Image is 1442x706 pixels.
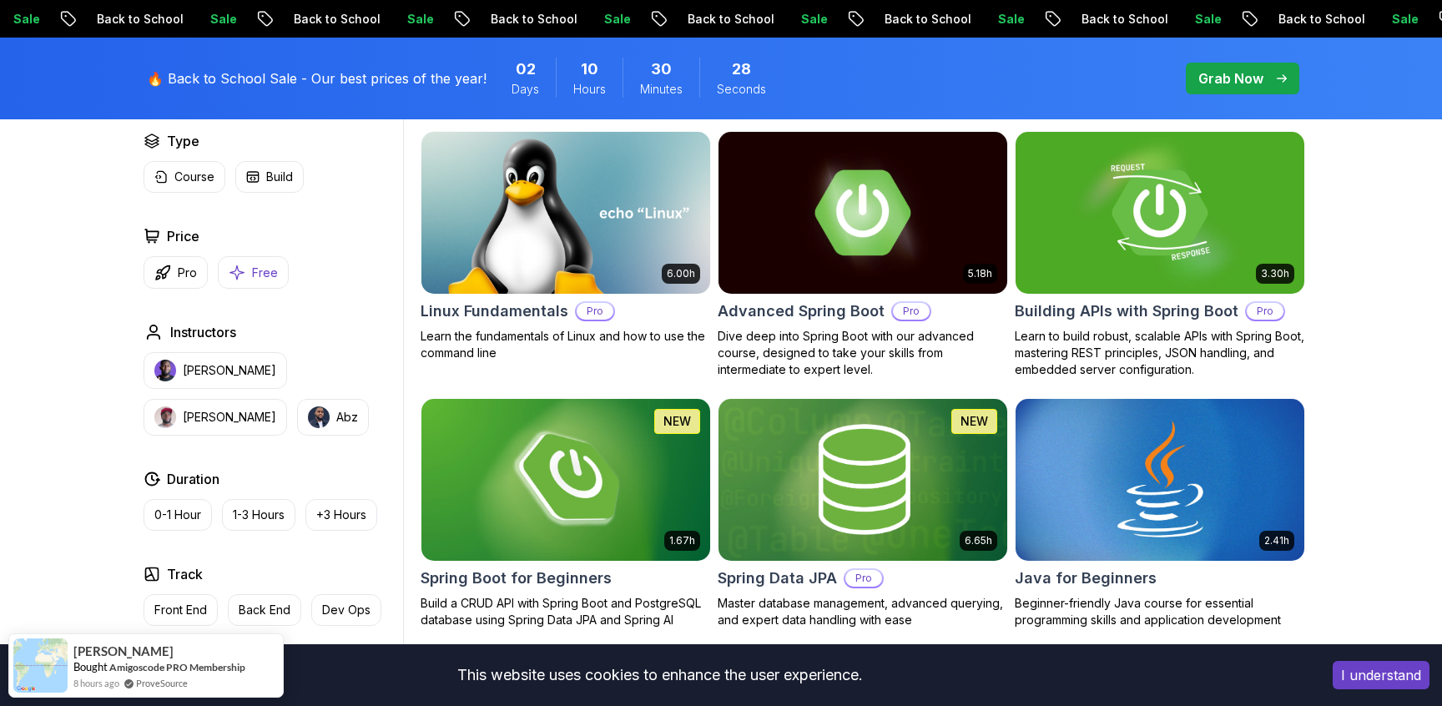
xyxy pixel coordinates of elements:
a: Building APIs with Spring Boot card3.30hBuilding APIs with Spring BootProLearn to build robust, s... [1015,131,1305,378]
p: Build [266,169,293,185]
span: 2 Days [516,58,536,81]
p: Back to School [664,11,778,28]
p: Sale [187,11,240,28]
span: 10 Hours [581,58,598,81]
span: 30 Minutes [651,58,672,81]
p: Back to School [1255,11,1369,28]
p: Dev Ops [322,602,371,618]
p: NEW [960,413,988,430]
p: 6.00h [667,267,695,280]
p: Dive deep into Spring Boot with our advanced course, designed to take your skills from intermedia... [718,328,1008,378]
p: Sale [384,11,437,28]
h2: Instructors [170,322,236,342]
p: 0-1 Hour [154,507,201,523]
p: Learn to build robust, scalable APIs with Spring Boot, mastering REST principles, JSON handling, ... [1015,328,1305,378]
p: Pro [1247,303,1283,320]
p: Back to School [270,11,384,28]
p: 5.18h [968,267,992,280]
h2: Spring Data JPA [718,567,837,590]
p: Back to School [73,11,187,28]
button: Dev Ops [311,594,381,626]
p: Beginner-friendly Java course for essential programming skills and application development [1015,595,1305,628]
p: Sale [1172,11,1225,28]
p: 6.65h [965,534,992,547]
h2: Spring Boot for Beginners [421,567,612,590]
p: Pro [577,303,613,320]
button: Pro [144,256,208,289]
button: Free [218,256,289,289]
p: Sale [778,11,831,28]
span: 28 Seconds [732,58,751,81]
img: Java for Beginners card [1016,399,1304,561]
h2: Advanced Spring Boot [718,300,885,323]
img: Linux Fundamentals card [421,132,710,294]
p: Abz [336,409,358,426]
p: [PERSON_NAME] [183,362,276,379]
h2: Linux Fundamentals [421,300,568,323]
img: provesource social proof notification image [13,638,68,693]
span: Hours [573,81,606,98]
a: Spring Boot for Beginners card1.67hNEWSpring Boot for BeginnersBuild a CRUD API with Spring Boot ... [421,398,711,628]
a: ProveSource [136,676,188,690]
img: instructor img [154,406,176,428]
img: instructor img [154,360,176,381]
p: Build a CRUD API with Spring Boot and PostgreSQL database using Spring Data JPA and Spring AI [421,595,711,628]
a: Advanced Spring Boot card5.18hAdvanced Spring BootProDive deep into Spring Boot with our advanced... [718,131,1008,378]
p: Course [174,169,214,185]
h2: Building APIs with Spring Boot [1015,300,1238,323]
h2: Track [167,564,203,584]
p: Pro [893,303,930,320]
button: Course [144,161,225,193]
span: Seconds [717,81,766,98]
p: Front End [154,602,207,618]
p: Back to School [1058,11,1172,28]
img: Advanced Spring Boot card [718,132,1007,294]
h2: Java for Beginners [1015,567,1157,590]
button: +3 Hours [305,499,377,531]
button: instructor imgAbz [297,399,369,436]
button: 0-1 Hour [144,499,212,531]
img: Spring Boot for Beginners card [421,399,710,561]
p: Back End [239,602,290,618]
p: Back to School [861,11,975,28]
p: +3 Hours [316,507,366,523]
p: Sale [581,11,634,28]
a: Amigoscode PRO Membership [109,661,245,673]
a: Java for Beginners card2.41hJava for BeginnersBeginner-friendly Java course for essential program... [1015,398,1305,628]
button: Back End [228,594,301,626]
p: Free [252,265,278,281]
a: Spring Data JPA card6.65hNEWSpring Data JPAProMaster database management, advanced querying, and ... [718,398,1008,628]
p: Sale [975,11,1028,28]
img: Building APIs with Spring Boot card [1016,132,1304,294]
p: 1-3 Hours [233,507,285,523]
button: instructor img[PERSON_NAME] [144,352,287,389]
p: 3.30h [1261,267,1289,280]
p: 2.41h [1264,534,1289,547]
p: Back to School [467,11,581,28]
p: Master database management, advanced querying, and expert data handling with ease [718,595,1008,628]
button: Front End [144,594,218,626]
p: 1.67h [669,534,695,547]
div: This website uses cookies to enhance the user experience. [13,657,1308,693]
img: instructor img [308,406,330,428]
p: NEW [663,413,691,430]
span: Minutes [640,81,683,98]
p: Pro [178,265,197,281]
p: 🔥 Back to School Sale - Our best prices of the year! [147,68,487,88]
p: Learn the fundamentals of Linux and how to use the command line [421,328,711,361]
img: Spring Data JPA card [718,399,1007,561]
p: [PERSON_NAME] [183,409,276,426]
button: 1-3 Hours [222,499,295,531]
span: Days [512,81,539,98]
button: Build [235,161,304,193]
h2: Duration [167,469,219,489]
p: Pro [845,570,882,587]
span: [PERSON_NAME] [73,644,174,658]
p: Sale [1369,11,1422,28]
h2: Type [167,131,199,151]
a: Linux Fundamentals card6.00hLinux FundamentalsProLearn the fundamentals of Linux and how to use t... [421,131,711,361]
span: Bought [73,660,108,673]
h2: Price [167,226,199,246]
span: 8 hours ago [73,676,119,690]
button: Accept cookies [1333,661,1429,689]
